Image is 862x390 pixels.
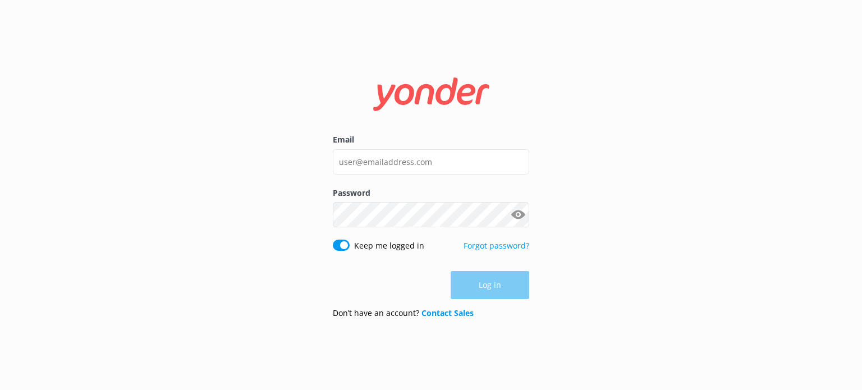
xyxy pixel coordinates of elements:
[333,307,474,319] p: Don’t have an account?
[333,187,529,199] label: Password
[333,149,529,175] input: user@emailaddress.com
[507,204,529,226] button: Show password
[464,240,529,251] a: Forgot password?
[354,240,424,252] label: Keep me logged in
[333,134,529,146] label: Email
[421,308,474,318] a: Contact Sales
